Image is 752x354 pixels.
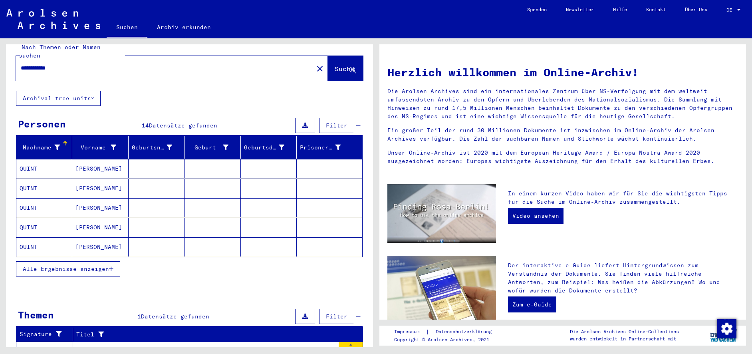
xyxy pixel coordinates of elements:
div: Zustimmung ändern [717,319,736,338]
div: Geburtsname [132,143,172,152]
mat-header-cell: Prisoner # [297,136,362,159]
div: Vorname [75,143,116,152]
mat-cell: [PERSON_NAME] [72,198,128,217]
mat-cell: [PERSON_NAME] [72,237,128,257]
div: 4 [339,342,363,350]
div: Geburt‏ [188,143,228,152]
span: Datensätze gefunden [149,122,217,129]
mat-header-cell: Geburtsdatum [241,136,297,159]
button: Alle Ergebnisse anzeigen [16,261,120,276]
button: Clear [312,60,328,76]
p: Der interaktive e-Guide liefert Hintergrundwissen zum Verständnis der Dokumente. Sie finden viele... [508,261,738,295]
span: Filter [326,122,347,129]
span: Alle Ergebnisse anzeigen [23,265,109,272]
p: Copyright © Arolsen Archives, 2021 [394,336,501,343]
p: In einem kurzen Video haben wir für Sie die wichtigsten Tipps für die Suche im Online-Archiv zusa... [508,189,738,206]
a: Archiv erkunden [147,18,220,37]
p: Unser Online-Archiv ist 2020 mit dem European Heritage Award / Europa Nostra Award 2020 ausgezeic... [387,149,738,165]
span: Suche [335,65,355,73]
div: Themen [18,308,54,322]
a: Datenschutzerklärung [429,328,501,336]
span: 1 [137,313,141,320]
div: | [394,328,501,336]
div: Signature [20,328,73,341]
img: Arolsen_neg.svg [6,9,100,29]
a: Zum e-Guide [508,296,556,312]
a: Video ansehen [508,208,564,224]
button: Archival tree units [16,91,101,106]
img: eguide.jpg [387,256,496,328]
img: video.jpg [387,184,496,243]
div: Vorname [75,141,128,154]
img: Zustimmung ändern [717,319,736,338]
p: Die Arolsen Archives Online-Collections [570,328,679,335]
mat-icon: close [315,64,325,74]
span: Datensätze gefunden [141,313,209,320]
div: Personen [18,117,66,131]
div: Titel [76,328,353,341]
div: Nachname [20,141,72,154]
mat-cell: [PERSON_NAME] [72,218,128,237]
p: Ein großer Teil der rund 30 Millionen Dokumente ist inzwischen im Online-Archiv der Arolsen Archi... [387,126,738,143]
mat-cell: QUINT [16,159,72,178]
span: Filter [326,313,347,320]
div: Nachname [20,143,60,152]
div: Signature [20,330,63,338]
mat-header-cell: Geburtsname [129,136,185,159]
div: Geburt‏ [188,141,240,154]
a: Suchen [107,18,147,38]
button: Filter [319,118,354,133]
mat-cell: [PERSON_NAME] [72,159,128,178]
div: Prisoner # [300,143,340,152]
div: Geburtsdatum [244,141,296,154]
mat-cell: QUINT [16,198,72,217]
div: Prisoner # [300,141,352,154]
p: Die Arolsen Archives sind ein internationales Zentrum über NS-Verfolgung mit dem weltweit umfasse... [387,87,738,121]
div: Geburtsdatum [244,143,284,152]
button: Suche [328,56,363,81]
div: Titel [76,330,343,339]
span: 14 [142,122,149,129]
img: yv_logo.png [708,325,738,345]
mat-cell: [PERSON_NAME] [72,179,128,198]
mat-cell: QUINT [16,179,72,198]
span: DE [726,7,735,13]
mat-header-cell: Geburt‏ [185,136,240,159]
h1: Herzlich willkommen im Online-Archiv! [387,64,738,81]
mat-header-cell: Vorname [72,136,128,159]
a: Impressum [394,328,426,336]
p: wurden entwickelt in Partnerschaft mit [570,335,679,342]
mat-cell: QUINT [16,218,72,237]
mat-cell: QUINT [16,237,72,257]
mat-header-cell: Nachname [16,136,72,159]
div: Geburtsname [132,141,184,154]
button: Filter [319,309,354,324]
